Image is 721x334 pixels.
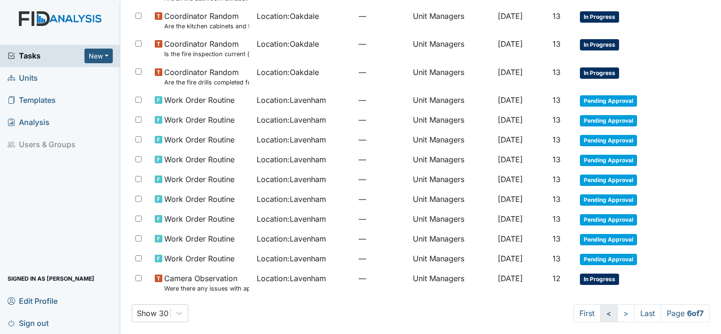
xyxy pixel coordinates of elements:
[409,63,494,91] td: Unit Managers
[164,193,235,205] span: Work Order Routine
[553,155,561,164] span: 13
[498,39,523,49] span: [DATE]
[164,94,235,106] span: Work Order Routine
[409,91,494,110] td: Unit Managers
[498,11,523,21] span: [DATE]
[8,71,38,85] span: Units
[164,22,249,31] small: Are the kitchen cabinets and floors clean?
[573,304,710,322] nav: task-pagination
[409,229,494,249] td: Unit Managers
[164,233,235,244] span: Work Order Routine
[164,273,249,293] span: Camera Observation Were there any issues with applying topical medications? ( Starts at the top o...
[580,67,619,79] span: In Progress
[553,175,561,184] span: 13
[580,254,637,265] span: Pending Approval
[498,254,523,263] span: [DATE]
[498,194,523,204] span: [DATE]
[164,78,249,87] small: Are the fire drills completed for the most recent month?
[580,115,637,126] span: Pending Approval
[409,190,494,209] td: Unit Managers
[359,213,405,225] span: —
[634,304,661,322] a: Last
[257,154,326,165] span: Location : Lavenham
[553,115,561,125] span: 13
[359,10,405,22] span: —
[164,114,235,125] span: Work Order Routine
[498,115,523,125] span: [DATE]
[498,135,523,144] span: [DATE]
[573,304,601,322] a: First
[498,175,523,184] span: [DATE]
[553,11,561,21] span: 13
[553,234,561,243] span: 13
[257,193,326,205] span: Location : Lavenham
[409,7,494,34] td: Unit Managers
[164,174,235,185] span: Work Order Routine
[580,175,637,186] span: Pending Approval
[257,174,326,185] span: Location : Lavenham
[257,273,326,284] span: Location : Lavenham
[257,38,319,50] span: Location : Oakdale
[580,234,637,245] span: Pending Approval
[8,93,56,108] span: Templates
[8,271,94,286] span: Signed in as [PERSON_NAME]
[498,234,523,243] span: [DATE]
[600,304,618,322] a: <
[580,214,637,225] span: Pending Approval
[164,284,249,293] small: Were there any issues with applying topical medications? ( Starts at the top of MAR and works the...
[359,233,405,244] span: —
[409,150,494,170] td: Unit Managers
[553,274,561,283] span: 12
[553,214,561,224] span: 13
[580,194,637,206] span: Pending Approval
[359,114,405,125] span: —
[409,170,494,190] td: Unit Managers
[359,193,405,205] span: —
[409,110,494,130] td: Unit Managers
[164,10,249,31] span: Coordinator Random Are the kitchen cabinets and floors clean?
[257,114,326,125] span: Location : Lavenham
[687,309,704,318] strong: 6 of 7
[359,154,405,165] span: —
[137,308,168,319] div: Show 30
[409,34,494,62] td: Unit Managers
[8,115,50,130] span: Analysis
[553,67,561,77] span: 13
[580,135,637,146] span: Pending Approval
[8,50,84,61] span: Tasks
[257,67,319,78] span: Location : Oakdale
[359,174,405,185] span: —
[257,233,326,244] span: Location : Lavenham
[164,50,249,58] small: Is the fire inspection current (from the Fire [PERSON_NAME])?
[257,253,326,264] span: Location : Lavenham
[84,49,113,63] button: New
[498,274,523,283] span: [DATE]
[409,130,494,150] td: Unit Managers
[257,134,326,145] span: Location : Lavenham
[580,274,619,285] span: In Progress
[164,154,235,165] span: Work Order Routine
[8,316,49,330] span: Sign out
[164,38,249,58] span: Coordinator Random Is the fire inspection current (from the Fire Marshall)?
[409,249,494,269] td: Unit Managers
[359,67,405,78] span: —
[359,134,405,145] span: —
[164,213,235,225] span: Work Order Routine
[359,253,405,264] span: —
[409,269,494,297] td: Unit Managers
[164,134,235,145] span: Work Order Routine
[580,11,619,23] span: In Progress
[580,39,619,50] span: In Progress
[580,95,637,107] span: Pending Approval
[553,254,561,263] span: 13
[661,304,710,322] span: Page
[257,10,319,22] span: Location : Oakdale
[164,253,235,264] span: Work Order Routine
[580,155,637,166] span: Pending Approval
[498,214,523,224] span: [DATE]
[498,67,523,77] span: [DATE]
[257,94,326,106] span: Location : Lavenham
[553,194,561,204] span: 13
[553,135,561,144] span: 13
[498,95,523,105] span: [DATE]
